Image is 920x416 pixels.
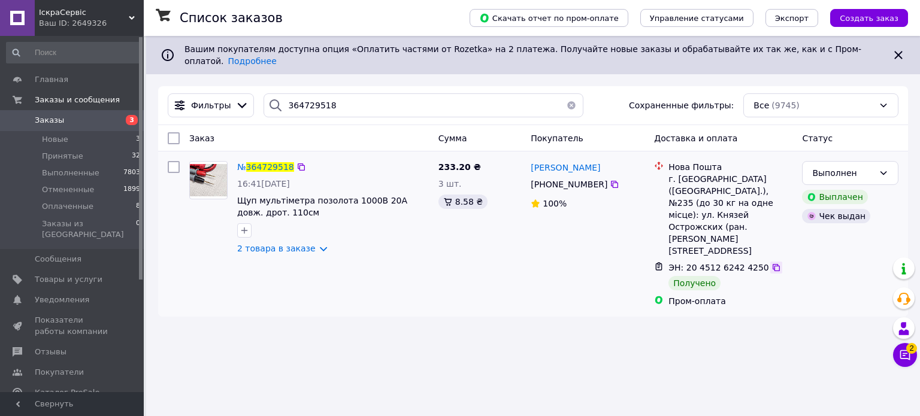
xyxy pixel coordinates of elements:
span: 8 [136,201,140,212]
a: 2 товара в заказе [237,244,316,253]
span: Показатели работы компании [35,315,111,336]
span: Новые [42,134,68,145]
span: Оплаченные [42,201,93,212]
span: 0 [136,218,140,240]
a: Создать заказ [818,13,908,22]
span: Уведомления [35,294,89,305]
span: Выполненные [42,168,99,178]
div: Ваш ID: 2649326 [39,18,144,29]
span: Заказы и сообщения [35,95,120,105]
span: ІскраСервіс [39,7,129,18]
span: Каталог ProSale [35,387,99,398]
span: 16:41[DATE] [237,179,290,189]
div: Пром-оплата [668,295,792,307]
span: [PERSON_NAME] [531,163,600,172]
span: 1899 [123,184,140,195]
span: Заказы [35,115,64,126]
span: Товары и услуги [35,274,102,285]
span: 3 [136,134,140,145]
div: Нова Пошта [668,161,792,173]
span: Все [753,99,769,111]
span: № [237,162,246,172]
div: Выплачен [802,190,867,204]
div: г. [GEOGRAPHIC_DATA] ([GEOGRAPHIC_DATA].), №235 (до 30 кг на одне місце): ул. Князей Острожских (... [668,173,792,257]
div: 8.58 ₴ [438,195,488,209]
span: Фильтры [191,99,231,111]
span: Статус [802,133,833,143]
span: Принятые [42,151,83,162]
h1: Список заказов [180,11,283,25]
span: 233.20 ₴ [438,162,481,172]
span: Экспорт [775,14,809,23]
button: Экспорт [765,9,818,27]
span: ЭН: 20 4512 6242 4250 [668,263,769,272]
span: Отзывы [35,347,66,357]
span: Скачать отчет по пром-оплате [479,13,619,23]
a: Щуп мультіметра позолота 1000В 20А довж. дрот. 110см [237,196,407,217]
span: 364729518 [246,162,294,172]
span: (9745) [771,101,800,110]
button: Управление статусами [640,9,753,27]
span: 3 шт. [438,179,462,189]
input: Поиск [6,42,141,63]
button: Очистить [559,93,583,117]
button: Чат с покупателем2 [893,343,917,367]
span: Покупатели [35,367,84,378]
div: Получено [668,276,721,290]
span: 32 [132,151,140,162]
span: 3 [126,115,138,125]
span: Покупатель [531,133,583,143]
a: №364729518 [237,162,294,172]
img: Фото товару [190,164,227,196]
a: Подробнее [228,56,277,66]
span: Главная [35,74,68,85]
span: Заказы из [GEOGRAPHIC_DATA] [42,218,136,240]
span: Сообщения [35,254,81,265]
span: [PHONE_NUMBER] [531,180,607,189]
span: Доставка и оплата [654,133,737,143]
span: Отмененные [42,184,94,195]
span: 2 [906,343,917,354]
div: Чек выдан [802,209,870,223]
input: Поиск по номеру заказа, ФИО покупателя, номеру телефона, Email, номеру накладной [264,93,583,117]
span: Сумма [438,133,467,143]
button: Создать заказ [830,9,908,27]
a: Фото товару [189,161,228,199]
div: Выполнен [812,166,874,180]
span: Заказ [189,133,214,143]
a: [PERSON_NAME] [531,162,600,174]
button: Скачать отчет по пром-оплате [470,9,628,27]
span: 100% [543,199,567,208]
span: Сохраненные фильтры: [629,99,734,111]
span: Управление статусами [650,14,744,23]
span: Создать заказ [840,14,898,23]
span: 7803 [123,168,140,178]
span: Вашим покупателям доступна опция «Оплатить частями от Rozetka» на 2 платежа. Получайте новые зака... [184,44,861,66]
